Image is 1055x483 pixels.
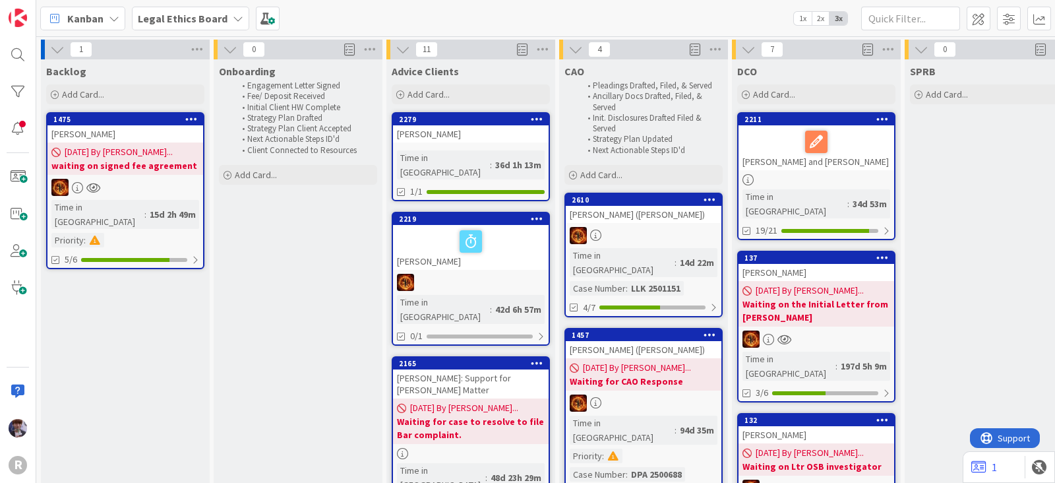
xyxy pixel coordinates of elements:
[570,395,587,412] img: TR
[9,456,27,474] div: R
[580,91,721,113] li: Ancillary Docs Drafted, Filed, & Served
[738,331,894,348] div: TR
[761,42,783,57] span: 7
[235,134,375,145] li: Next Actionable Steps ID'd
[738,426,894,443] div: [PERSON_NAME]
[393,225,549,270] div: [PERSON_NAME]
[566,329,721,341] div: 1457
[393,113,549,143] div: 2279[PERSON_NAME]
[572,331,721,340] div: 1457
[393,113,549,125] div: 2279
[235,113,375,123] li: Strategy Plan Drafted
[397,295,490,324] div: Time in [GEOGRAPHIC_DATA]
[847,197,849,211] span: :
[742,352,835,381] div: Time in [GEOGRAPHIC_DATA]
[410,401,518,415] span: [DATE] By [PERSON_NAME]...
[235,169,277,181] span: Add Card...
[626,467,628,482] span: :
[580,169,622,181] span: Add Card...
[492,158,545,172] div: 36d 1h 13m
[737,112,895,240] a: 2211[PERSON_NAME] and [PERSON_NAME]Time in [GEOGRAPHIC_DATA]:34d 53m19/21
[393,125,549,143] div: [PERSON_NAME]
[910,65,936,78] span: SPRB
[564,65,584,78] span: CAO
[146,207,199,222] div: 15d 2h 49m
[47,113,203,125] div: 1475
[566,329,721,358] div: 1457[PERSON_NAME] ([PERSON_NAME])
[397,415,545,441] b: Waiting for case to resolve to file Bar complaint.
[490,158,492,172] span: :
[566,206,721,223] div: [PERSON_NAME] ([PERSON_NAME])
[144,207,146,222] span: :
[62,88,104,100] span: Add Card...
[235,80,375,91] li: Engagement Letter Signed
[392,65,459,78] span: Advice Clients
[675,255,677,270] span: :
[392,112,550,201] a: 2279[PERSON_NAME]Time in [GEOGRAPHIC_DATA]:36d 1h 13m1/1
[492,302,545,317] div: 42d 6h 57m
[738,264,894,281] div: [PERSON_NAME]
[742,189,847,218] div: Time in [GEOGRAPHIC_DATA]
[628,467,685,482] div: DPA 2500688
[626,281,628,296] span: :
[84,233,86,247] span: :
[570,449,602,463] div: Priority
[677,423,717,437] div: 94d 35m
[971,459,997,475] a: 1
[393,370,549,399] div: [PERSON_NAME]: Support for [PERSON_NAME] Matter
[753,88,795,100] span: Add Card...
[570,375,717,388] b: Waiting for CAO Response
[410,185,423,199] span: 1/1
[744,253,894,263] div: 137
[399,214,549,224] div: 2219
[602,449,604,463] span: :
[580,113,721,135] li: Init. Disclosures Drafted Filed & Served
[628,281,684,296] div: LLK 2501151
[235,91,375,102] li: Fee/ Deposit Received
[46,112,204,269] a: 1475[PERSON_NAME][DATE] By [PERSON_NAME]...waiting on signed fee agreementTRTime in [GEOGRAPHIC_D...
[399,115,549,124] div: 2279
[235,123,375,134] li: Strategy Plan Client Accepted
[570,248,675,277] div: Time in [GEOGRAPHIC_DATA]
[849,197,890,211] div: 34d 53m
[580,145,721,156] li: Next Actionable Steps ID'd
[47,179,203,196] div: TR
[415,42,438,57] span: 11
[566,194,721,223] div: 2610[PERSON_NAME] ([PERSON_NAME])
[393,358,549,399] div: 2165[PERSON_NAME]: Support for [PERSON_NAME] Matter
[570,416,675,445] div: Time in [GEOGRAPHIC_DATA]
[235,145,375,156] li: Client Connected to Resources
[794,12,812,25] span: 1x
[138,12,227,25] b: Legal Ethics Board
[675,423,677,437] span: :
[67,11,104,26] span: Kanban
[742,298,890,324] b: Waiting on the Initial Letter from [PERSON_NAME]
[926,88,968,100] span: Add Card...
[566,395,721,412] div: TR
[51,200,144,229] div: Time in [GEOGRAPHIC_DATA]
[837,359,890,373] div: 197d 5h 9m
[65,145,173,159] span: [DATE] By [PERSON_NAME]...
[47,125,203,143] div: [PERSON_NAME]
[756,284,864,298] span: [DATE] By [PERSON_NAME]...
[235,102,375,113] li: Initial Client HW Complete
[861,7,960,30] input: Quick Filter...
[738,414,894,426] div: 132
[738,113,894,125] div: 2211
[835,359,837,373] span: :
[490,302,492,317] span: :
[580,80,721,91] li: Pleadings Drafted, Filed, & Served
[677,255,717,270] div: 14d 22m
[407,88,450,100] span: Add Card...
[28,2,60,18] span: Support
[9,9,27,27] img: Visit kanbanzone.com
[737,251,895,402] a: 137[PERSON_NAME][DATE] By [PERSON_NAME]...Waiting on the Initial Letter from [PERSON_NAME]TRTime ...
[65,253,77,267] span: 5/6
[738,252,894,264] div: 137
[566,341,721,358] div: [PERSON_NAME] ([PERSON_NAME])
[51,233,84,247] div: Priority
[399,359,549,368] div: 2165
[397,274,414,291] img: TR
[829,12,847,25] span: 3x
[70,42,92,57] span: 1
